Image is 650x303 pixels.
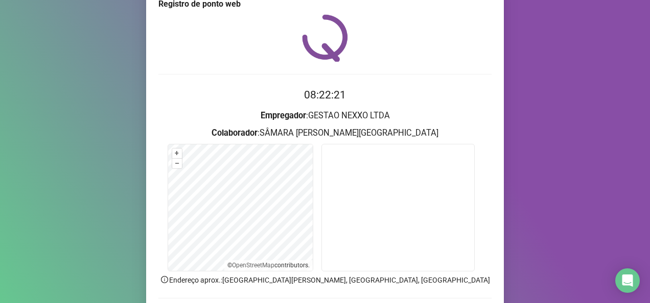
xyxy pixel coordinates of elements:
[261,111,306,120] strong: Empregador
[212,128,258,138] strong: Colaborador
[158,127,492,140] h3: : SÂMARA [PERSON_NAME][GEOGRAPHIC_DATA]
[615,268,640,293] div: Open Intercom Messenger
[172,148,182,158] button: +
[227,262,310,269] li: © contributors.
[304,89,346,101] time: 08:22:21
[158,274,492,286] p: Endereço aprox. : [GEOGRAPHIC_DATA][PERSON_NAME], [GEOGRAPHIC_DATA], [GEOGRAPHIC_DATA]
[160,275,169,284] span: info-circle
[232,262,274,269] a: OpenStreetMap
[172,159,182,168] button: –
[302,14,348,62] img: QRPoint
[158,109,492,122] h3: : GESTAO NEXXO LTDA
